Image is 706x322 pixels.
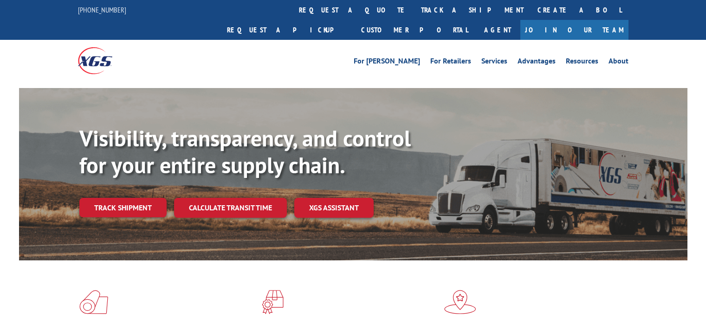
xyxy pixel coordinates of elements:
[444,290,476,314] img: xgs-icon-flagship-distribution-model-red
[518,57,556,68] a: Advantages
[79,124,411,179] b: Visibility, transparency, and control for your entire supply chain.
[609,57,628,68] a: About
[354,20,475,40] a: Customer Portal
[481,57,507,68] a: Services
[174,198,287,218] a: Calculate transit time
[79,290,108,314] img: xgs-icon-total-supply-chain-intelligence-red
[78,5,126,14] a: [PHONE_NUMBER]
[294,198,374,218] a: XGS ASSISTANT
[566,57,598,68] a: Resources
[520,20,628,40] a: Join Our Team
[79,198,167,217] a: Track shipment
[430,57,471,68] a: For Retailers
[354,57,420,68] a: For [PERSON_NAME]
[262,290,284,314] img: xgs-icon-focused-on-flooring-red
[475,20,520,40] a: Agent
[220,20,354,40] a: Request a pickup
